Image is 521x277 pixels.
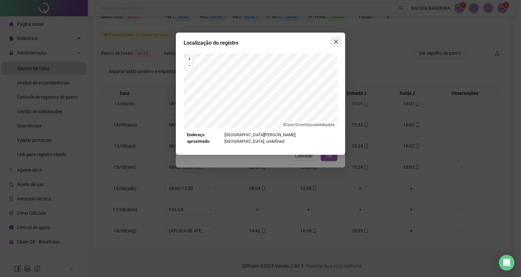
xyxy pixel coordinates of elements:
div: Localização do registro [184,39,337,47]
div: [GEOGRAPHIC_DATA][PERSON_NAME], [GEOGRAPHIC_DATA], undefined [187,132,334,145]
button: + [186,56,192,62]
li: © contributors. [283,123,335,127]
span: close [333,39,339,44]
a: OpenStreetMap [286,123,313,127]
strong: Endereço aproximado: [187,132,222,145]
button: Close [331,36,341,47]
div: Open Intercom Messenger [499,255,514,270]
button: – [186,63,192,69]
